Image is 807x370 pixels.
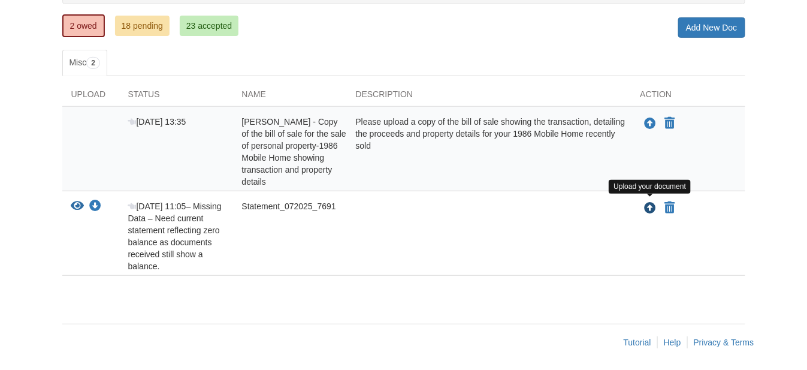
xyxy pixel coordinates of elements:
[678,17,745,38] a: Add New Doc
[347,116,631,188] div: Please upload a copy of the bill of sale showing the transaction, detailing the proceeds and prop...
[664,338,681,347] a: Help
[643,116,658,131] button: Upload Shelby Diamond - Copy of the bill of sale for the sale of personal property-1986 Mobile Ho...
[242,117,346,186] span: [PERSON_NAME] - Copy of the bill of sale for the sale of personal property-1986 Mobile Home showi...
[86,57,100,69] span: 2
[115,16,170,36] a: 18 pending
[643,200,658,216] button: Upload Statement_072025_7691
[180,16,238,36] a: 23 accepted
[62,50,107,76] a: Misc
[128,117,186,127] span: [DATE] 13:35
[71,200,84,213] button: View Statement_072025_7691
[119,200,233,272] div: – Missing Data – Need current statement reflecting zero balance as documents received still show ...
[664,116,676,131] button: Declare Shelby Diamond - Copy of the bill of sale for the sale of personal property-1986 Mobile H...
[242,201,336,211] span: Statement_072025_7691
[233,88,347,106] div: Name
[624,338,651,347] a: Tutorial
[347,88,631,106] div: Description
[62,14,105,37] a: 2 owed
[631,88,745,106] div: Action
[664,201,676,215] button: Declare Statement_072025_7691 not applicable
[694,338,754,347] a: Privacy & Terms
[609,180,691,194] div: Upload your document
[62,88,119,106] div: Upload
[89,202,101,212] a: Download Statement_072025_7691
[119,88,233,106] div: Status
[128,201,186,211] span: [DATE] 11:05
